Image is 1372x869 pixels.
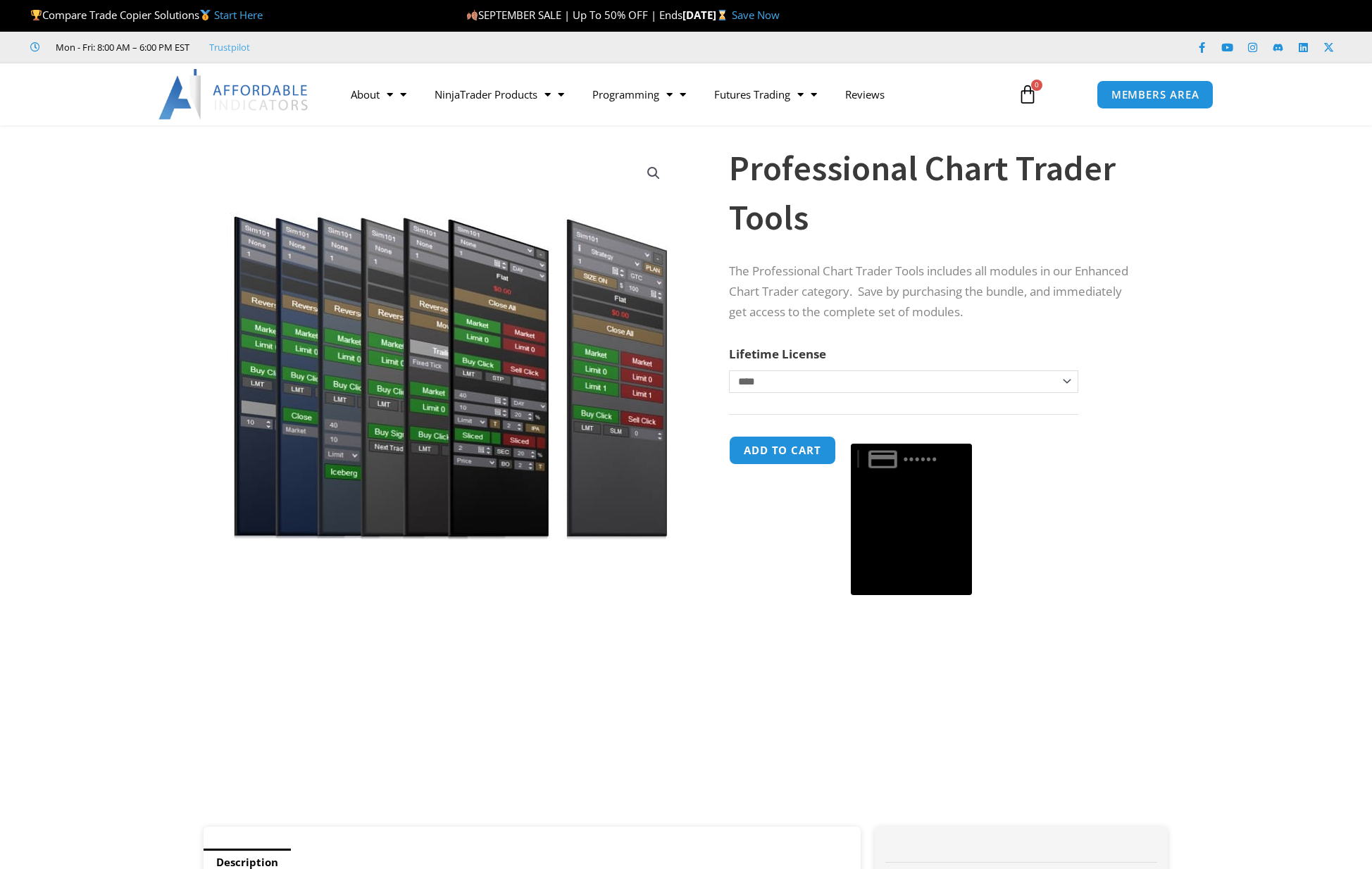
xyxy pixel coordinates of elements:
a: Start Here [214,8,263,22]
label: Lifetime License [729,346,826,362]
a: Save Now [732,8,780,22]
img: 🍂 [467,10,478,20]
a: View full-screen image gallery [641,161,666,186]
a: Trustpilot [209,39,250,56]
text: •••••• [904,451,939,467]
a: 0 [997,74,1059,115]
img: ProfessionalToolsBundlePage [224,150,677,539]
p: The Professional Chart Trader Tools includes all modules in our Enhanced Chart Trader category. S... [729,261,1140,323]
iframe: Prerender PayPal Message 1 [729,715,1140,820]
iframe: Secure payment input frame [848,434,975,435]
span: Compare Trade Copier Solutions [30,8,263,22]
button: Add to cart [729,436,836,465]
span: Mon - Fri: 8:00 AM – 6:00 PM EST [52,39,189,56]
a: NinjaTrader Products [420,78,578,111]
a: Reviews [831,78,899,111]
span: MEMBERS AREA [1111,89,1199,100]
a: MEMBERS AREA [1097,80,1214,109]
img: 🏆 [31,10,42,20]
a: Futures Trading [700,78,831,111]
iframe: PayPal Message 1 [729,603,1140,708]
img: ⌛ [717,10,728,20]
img: 🥇 [200,10,211,20]
strong: [DATE] [682,8,731,22]
nav: Menu [337,78,1002,111]
span: SEPTEMBER SALE | Up To 50% OFF | Ends [466,8,682,22]
a: Programming [578,78,700,111]
h1: Professional Chart Trader Tools [729,144,1140,242]
img: LogoAI | Affordable Indicators – NinjaTrader [158,69,310,120]
a: About [337,78,420,111]
span: 0 [1031,80,1042,91]
button: Buy with GPay [851,444,972,596]
a: Clear options [729,400,751,410]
